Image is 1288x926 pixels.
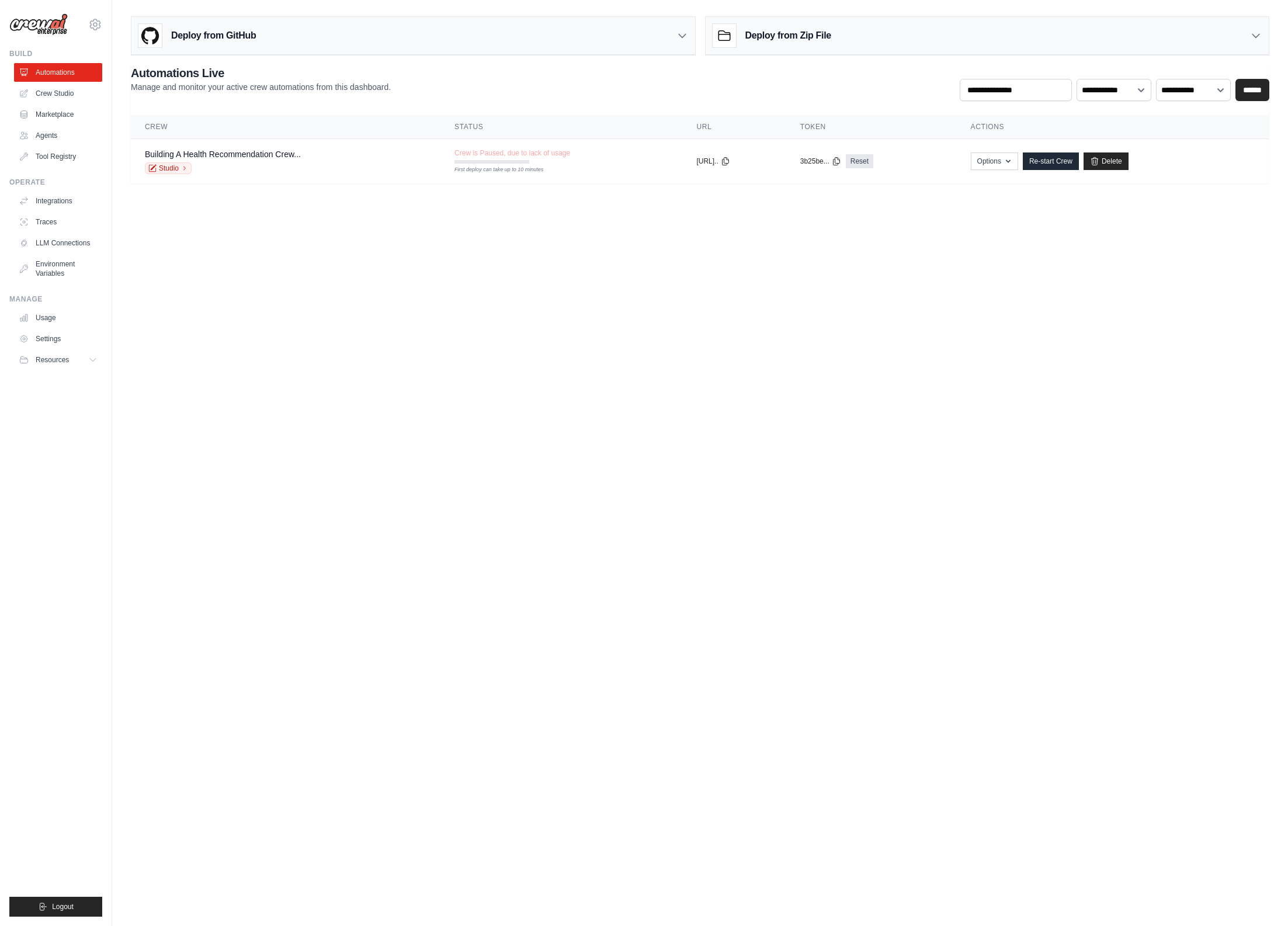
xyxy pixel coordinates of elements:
[14,105,102,124] a: Marketplace
[14,213,102,231] a: Traces
[9,294,102,304] div: Manage
[9,897,102,917] button: Logout
[957,115,1269,139] th: Actions
[14,84,102,103] a: Crew Studio
[9,49,102,58] div: Build
[14,126,102,145] a: Agents
[138,24,162,47] img: GitHub Logo
[745,29,831,43] h3: Deploy from Zip File
[440,115,682,139] th: Status
[9,178,102,187] div: Operate
[14,234,102,252] a: LLM Connections
[454,166,529,174] div: First deploy can take up to 10 minutes
[14,63,102,82] a: Automations
[14,147,102,166] a: Tool Registry
[145,150,301,159] a: Building A Health Recommendation Crew...
[454,148,570,158] span: Crew is Paused, due to lack of usage
[14,330,102,348] a: Settings
[145,162,192,174] a: Studio
[131,115,440,139] th: Crew
[36,355,69,365] span: Resources
[846,154,873,168] a: Reset
[682,115,786,139] th: URL
[800,157,841,166] button: 3b25be...
[171,29,256,43] h3: Deploy from GitHub
[14,192,102,210] a: Integrations
[1084,152,1129,170] a: Delete
[52,902,74,911] span: Logout
[14,351,102,369] button: Resources
[14,308,102,327] a: Usage
[1023,152,1079,170] a: Re-start Crew
[786,115,957,139] th: Token
[9,13,68,36] img: Logo
[131,81,391,93] p: Manage and monitor your active crew automations from this dashboard.
[14,255,102,283] a: Environment Variables
[131,65,391,81] h2: Automations Live
[971,152,1018,170] button: Options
